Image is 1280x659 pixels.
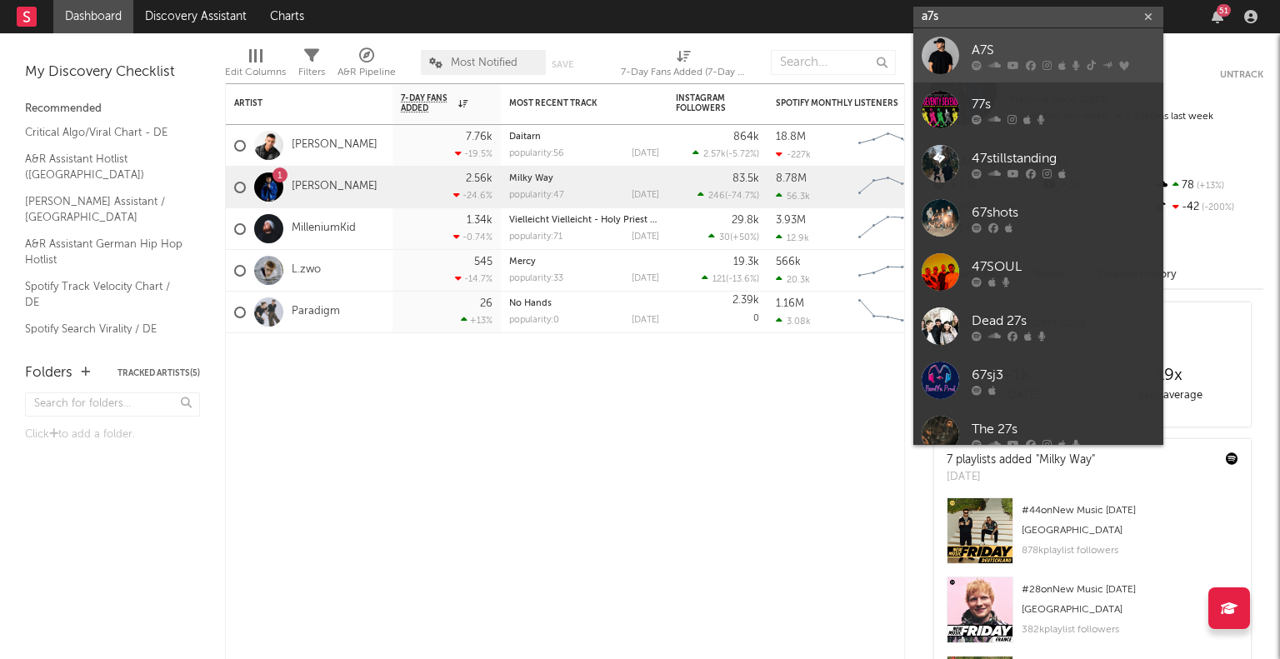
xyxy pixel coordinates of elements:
div: 18.8M [776,132,806,142]
div: 7.76k [466,132,492,142]
a: Spotify Track Velocity Chart / DE [25,277,183,312]
button: Save [552,60,573,69]
div: -14.7 % [455,273,492,284]
div: A&R Pipeline [337,42,396,90]
svg: Chart title [851,125,926,167]
div: ( ) [697,190,759,201]
span: 121 [712,275,726,284]
div: No Hands [509,299,659,308]
div: [DATE] [632,191,659,200]
div: The 27s [972,419,1155,439]
div: 83.5k [732,173,759,184]
a: A&R Assistant Hotlist ([GEOGRAPHIC_DATA]) [25,150,183,184]
div: 878k playlist followers [1022,541,1238,561]
div: 67shots [972,202,1155,222]
div: 78 [1152,175,1263,197]
svg: Chart title [851,167,926,208]
div: Daitarn [509,132,659,142]
div: A&R Pipeline [337,62,396,82]
div: Edit Columns [225,42,286,90]
div: [DATE] [632,316,659,325]
a: [PERSON_NAME] Assistant / [GEOGRAPHIC_DATA] [25,192,183,227]
div: [DATE] [632,274,659,283]
div: Click to add a folder. [25,425,200,445]
div: -0.74 % [453,232,492,242]
span: -200 % [1199,203,1234,212]
div: Most Recent Track [509,98,634,108]
a: "Milky Way" [1036,454,1095,466]
div: 545 [474,257,492,267]
a: A&R Assistant German Hip Hop Hotlist [25,235,183,269]
div: 2.39k [732,295,759,306]
div: popularity: 56 [509,149,564,158]
a: 67shots [913,191,1163,245]
div: 47stillstanding [972,148,1155,168]
a: L.zwo [292,263,321,277]
div: 382k playlist followers [1022,620,1238,640]
a: Spotify Search Virality / DE [25,320,183,338]
a: Paradigm [292,305,340,319]
div: 1.34k [467,215,492,226]
div: Folders [25,363,72,383]
div: ( ) [692,148,759,159]
span: -74.7 % [727,192,757,201]
a: 47stillstanding [913,137,1163,191]
a: Daitarn [509,132,541,142]
svg: Chart title [851,250,926,292]
div: 864k [733,132,759,142]
div: [DATE] [632,232,659,242]
div: Vielleicht Vielleicht - Holy Priest & elMefti Remix [509,216,659,225]
div: popularity: 0 [509,316,559,325]
div: 3.08k [776,316,811,327]
div: 47SOUL [972,257,1155,277]
span: 7-Day Fans Added [401,93,454,113]
div: -24.6 % [453,190,492,201]
div: ( ) [702,273,759,284]
a: 47SOUL [913,245,1163,299]
div: Filters [298,62,325,82]
svg: Chart title [851,292,926,333]
div: # 44 on New Music [DATE] [GEOGRAPHIC_DATA] [1022,501,1238,541]
div: 2.56k [466,173,492,184]
div: Artist [234,98,359,108]
div: Mercy [509,257,659,267]
a: [PERSON_NAME] [292,138,377,152]
a: No Hands [509,299,552,308]
div: A7S [972,40,1155,60]
div: [DATE] [632,149,659,158]
div: 8.78M [776,173,807,184]
div: 0 [676,292,759,332]
span: +13 % [1194,182,1224,191]
span: -5.72 % [728,150,757,159]
a: 67sj3 [913,353,1163,407]
a: Dead 27s [913,299,1163,353]
span: Most Notified [451,57,517,68]
button: Tracked Artists(5) [117,369,200,377]
div: popularity: 33 [509,274,563,283]
div: # 28 on New Music [DATE] [GEOGRAPHIC_DATA] [1022,580,1238,620]
div: popularity: 71 [509,232,562,242]
a: Mercy [509,257,536,267]
div: Edit Columns [225,62,286,82]
div: 77s [972,94,1155,114]
a: Vielleicht Vielleicht - Holy Priest & elMefti Remix [509,216,718,225]
div: Spotify Monthly Listeners [776,98,901,108]
span: 30 [719,233,730,242]
svg: Chart title [851,208,926,250]
div: daily average [1092,386,1247,406]
input: Search for artists [913,7,1163,27]
button: 51 [1212,10,1223,23]
input: Search for folders... [25,392,200,417]
button: Untrack [1220,67,1263,83]
a: MilleniumKid [292,222,356,236]
div: +13 % [461,315,492,326]
div: 29.8k [732,215,759,226]
div: 1.16M [776,298,804,309]
div: 7-Day Fans Added (7-Day Fans Added) [621,42,746,90]
a: 77s [913,82,1163,137]
div: Milky Way [509,174,659,183]
div: -227k [776,149,811,160]
div: 67sj3 [972,365,1155,385]
a: Critical Algo/Viral Chart - DE [25,123,183,142]
div: 19.3k [733,257,759,267]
